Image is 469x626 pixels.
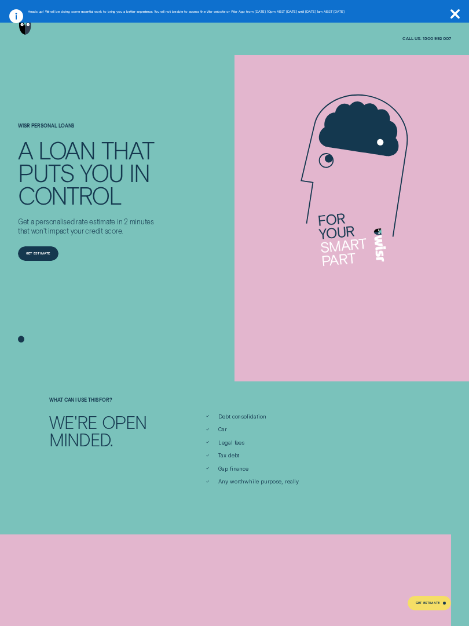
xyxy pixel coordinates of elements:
[218,452,239,460] span: Tax debt
[46,413,171,448] div: We're open minded.
[18,123,159,139] h1: Wisr Personal Loans
[218,478,299,486] span: Any worthwhile purpose, really
[218,439,244,447] span: Legal fees
[402,36,421,42] span: Call us:
[129,161,149,184] div: IN
[423,36,451,42] span: 1300 992 007
[218,413,266,421] span: Debt consolidation
[18,161,74,184] div: PUTS
[18,217,159,235] p: Get a personalised rate estimate in 2 minutes that won't impact your credit score.
[18,246,58,261] a: Get Estimate
[18,11,32,43] a: Go to home page
[402,36,451,42] a: Call us:1300 992 007
[18,139,159,207] h4: A LOAN THAT PUTS YOU IN CONTROL
[408,596,451,610] a: Get Estimate
[46,398,171,403] div: What can I use this for?
[18,184,121,206] div: CONTROL
[18,139,32,161] div: A
[101,139,153,161] div: THAT
[218,426,227,434] span: Car
[80,161,123,184] div: YOU
[38,139,95,161] div: LOAN
[19,20,31,34] img: Wisr
[218,465,248,473] span: Gap finance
